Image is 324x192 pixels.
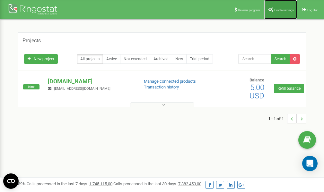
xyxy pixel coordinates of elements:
[48,77,133,86] p: [DOMAIN_NAME]
[24,54,58,64] a: New project
[144,85,179,89] a: Transaction history
[144,79,196,84] a: Manage connected products
[27,181,112,186] span: Calls processed in the last 7 days :
[77,54,103,64] a: All projects
[268,107,306,130] nav: ...
[268,114,287,123] span: 1 - 1 of 1
[238,8,260,12] span: Referral program
[238,54,271,64] input: Search
[302,156,318,171] div: Open Intercom Messenger
[54,87,110,91] span: [EMAIL_ADDRESS][DOMAIN_NAME]
[23,84,39,89] span: New
[150,54,172,64] a: Archived
[172,54,187,64] a: New
[120,54,150,64] a: Not extended
[271,54,290,64] button: Search
[178,181,201,186] u: 7 382 453,00
[103,54,120,64] a: Active
[250,78,264,82] span: Balance
[307,8,318,12] span: Log Out
[274,8,294,12] span: Profile settings
[250,83,264,100] span: 5,00 USD
[274,84,304,93] a: Refill balance
[113,181,201,186] span: Calls processed in the last 30 days :
[22,38,41,44] h5: Projects
[3,173,19,189] button: Open CMP widget
[186,54,213,64] a: Trial period
[89,181,112,186] u: 1 745 115,00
